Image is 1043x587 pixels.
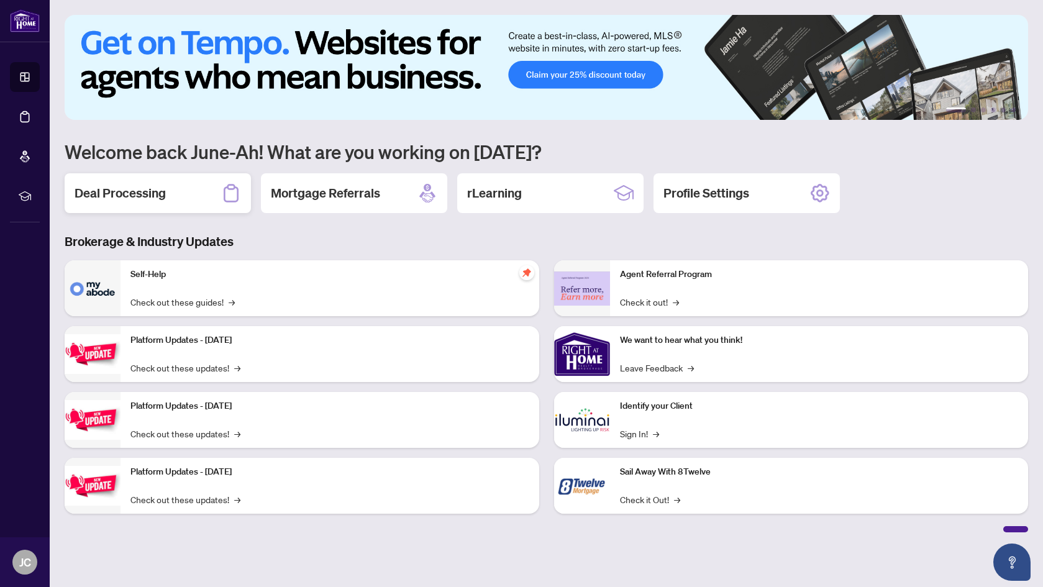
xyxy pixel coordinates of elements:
a: Check it Out!→ [620,493,680,506]
img: Platform Updates - July 8, 2025 [65,400,121,439]
button: 5 [1001,107,1006,112]
img: Self-Help [65,260,121,316]
img: Platform Updates - June 23, 2025 [65,466,121,505]
span: → [673,295,679,309]
span: → [674,493,680,506]
a: Check out these updates!→ [130,427,240,440]
p: Platform Updates - [DATE] [130,399,529,413]
a: Sign In!→ [620,427,659,440]
p: Self-Help [130,268,529,281]
p: Sail Away With 8Twelve [620,465,1019,479]
h3: Brokerage & Industry Updates [65,233,1028,250]
p: Identify your Client [620,399,1019,413]
img: logo [10,9,40,32]
h2: Mortgage Referrals [271,184,380,202]
button: 6 [1011,107,1016,112]
p: Platform Updates - [DATE] [130,465,529,479]
p: We want to hear what you think! [620,334,1019,347]
a: Check out these updates!→ [130,361,240,375]
img: Identify your Client [554,392,610,448]
span: → [234,493,240,506]
p: Agent Referral Program [620,268,1019,281]
span: JC [19,553,31,571]
img: Platform Updates - July 21, 2025 [65,334,121,373]
button: 2 [971,107,976,112]
span: → [653,427,659,440]
a: Check out these guides!→ [130,295,235,309]
button: Open asap [993,544,1031,581]
a: Check it out!→ [620,295,679,309]
span: pushpin [519,265,534,280]
img: Slide 0 [65,15,1028,120]
button: 1 [946,107,966,112]
h2: Profile Settings [663,184,749,202]
img: Agent Referral Program [554,271,610,306]
img: Sail Away With 8Twelve [554,458,610,514]
span: → [234,361,240,375]
p: Platform Updates - [DATE] [130,334,529,347]
h1: Welcome back June-Ah! What are you working on [DATE]? [65,140,1028,163]
button: 4 [991,107,996,112]
button: 3 [981,107,986,112]
span: → [688,361,694,375]
h2: Deal Processing [75,184,166,202]
h2: rLearning [467,184,522,202]
a: Leave Feedback→ [620,361,694,375]
a: Check out these updates!→ [130,493,240,506]
img: We want to hear what you think! [554,326,610,382]
span: → [234,427,240,440]
span: → [229,295,235,309]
